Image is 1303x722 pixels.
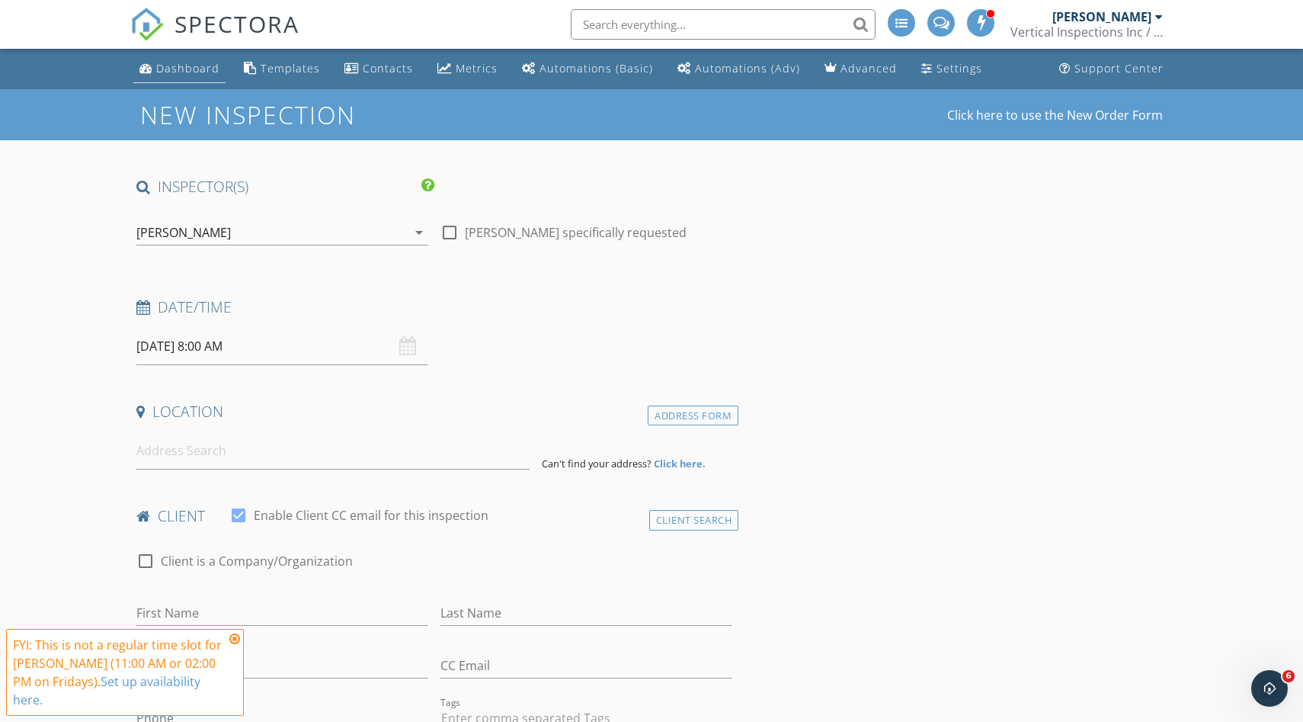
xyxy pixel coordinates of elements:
[13,673,200,708] a: Set up availability here.
[516,55,659,83] a: Automations (Basic)
[539,61,653,75] div: Automations (Basic)
[840,61,897,75] div: Advanced
[238,55,326,83] a: Templates
[136,177,434,197] h4: INSPECTOR(S)
[542,457,651,470] span: Can't find your address?
[649,510,739,531] div: Client Search
[915,55,988,83] a: Settings
[1282,670,1295,682] span: 6
[410,223,428,242] i: arrow_drop_down
[136,402,732,422] h4: Location
[261,61,320,75] div: Templates
[174,8,299,40] span: SPECTORA
[133,55,226,83] a: Dashboard
[13,636,225,709] div: FYI: This is not a regular time slot for [PERSON_NAME] (11:00 AM or 02:00 PM on Fridays).
[130,21,299,53] a: SPECTORA
[456,61,498,75] div: Metrics
[136,432,530,470] input: Address Search
[1053,55,1170,83] a: Support Center
[156,61,219,75] div: Dashboard
[338,55,419,83] a: Contacts
[1010,24,1163,40] div: Vertical Inspections Inc / Vertical Mitigation
[136,297,732,317] h4: Date/Time
[695,61,800,75] div: Automations (Adv)
[140,101,478,128] h1: New Inspection
[136,328,428,365] input: Select date
[1074,61,1164,75] div: Support Center
[947,109,1163,121] a: Click here to use the New Order Form
[254,508,488,523] label: Enable Client CC email for this inspection
[1251,670,1288,707] iframe: Intercom live chat
[130,8,164,41] img: The Best Home Inspection Software - Spectora
[671,55,806,83] a: Automations (Advanced)
[431,55,504,83] a: Metrics
[136,226,231,239] div: [PERSON_NAME]
[936,61,982,75] div: Settings
[465,225,687,240] label: [PERSON_NAME] specifically requested
[818,55,903,83] a: Advanced
[571,9,876,40] input: Search everything...
[648,406,738,426] div: Address Form
[363,61,413,75] div: Contacts
[654,457,706,470] strong: Click here.
[136,506,732,526] h4: client
[161,554,353,569] label: Client is a Company/Organization
[1052,9,1151,24] div: [PERSON_NAME]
